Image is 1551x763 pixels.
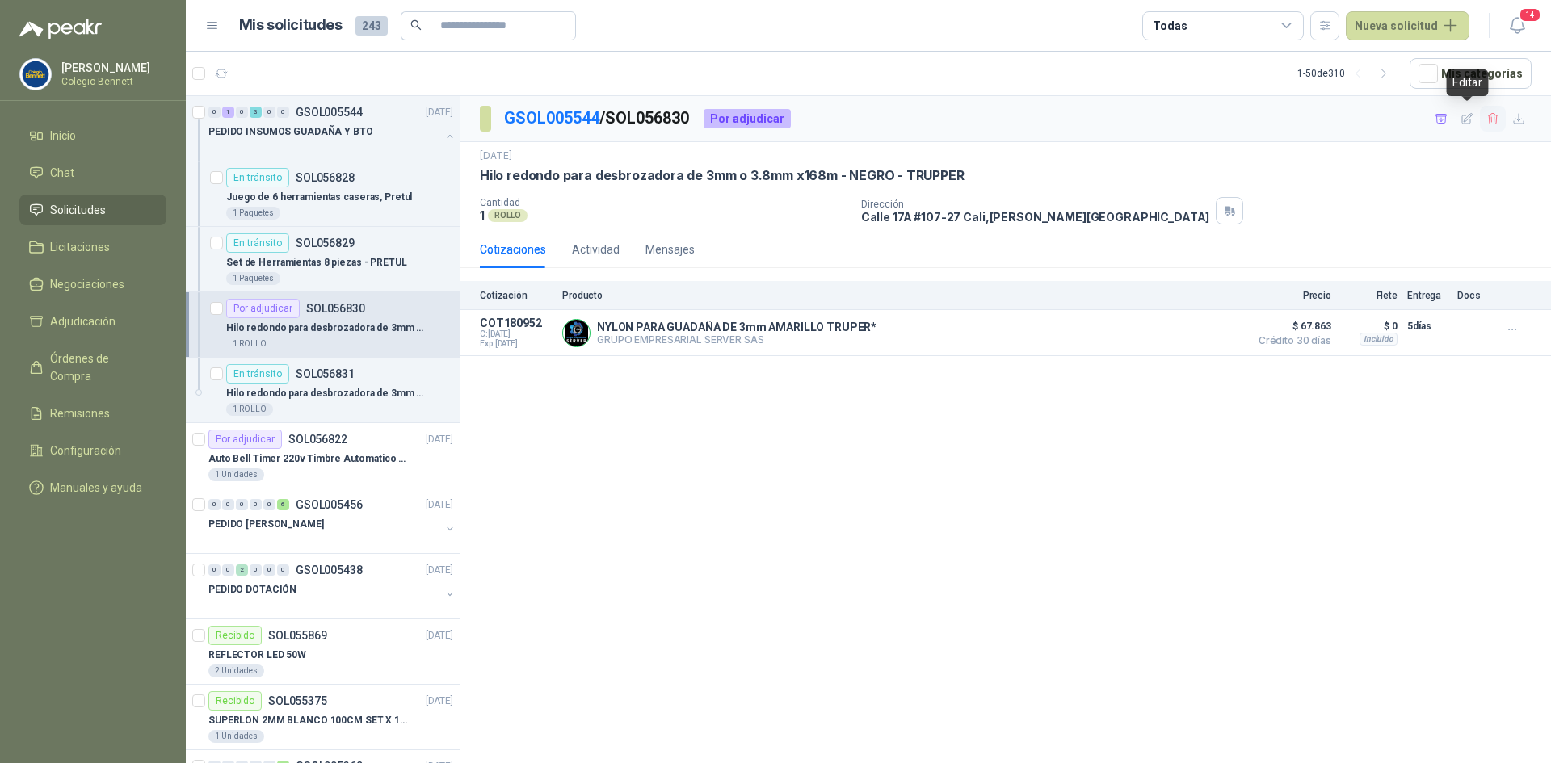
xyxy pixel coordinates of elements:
img: Company Logo [20,59,51,90]
div: Mensajes [645,241,695,258]
a: Licitaciones [19,232,166,262]
img: Logo peakr [19,19,102,39]
p: SUPERLON 2MM BLANCO 100CM SET X 150 METROS [208,713,410,728]
div: ROLLO [488,209,528,222]
a: Inicio [19,120,166,151]
div: 2 Unidades [208,664,264,677]
p: Hilo redondo para desbrozadora de 3mm o 3.8mm x168m - NEGRO - TRUPPER [226,321,427,336]
span: 243 [355,16,388,36]
p: GRUPO EMPRESARIAL SERVER SAS [597,333,876,346]
a: Chat [19,157,166,188]
p: 1 [480,208,485,222]
p: Precio [1250,290,1331,301]
p: Docs [1457,290,1490,301]
p: Auto Bell Timer 220v Timbre Automatico Para Colegios, Indust [208,451,410,467]
p: SOL056830 [306,303,365,314]
a: Por adjudicarSOL056830Hilo redondo para desbrozadora de 3mm o 3.8mm x168m - NEGRO - TRUPPER1 ROLLO [186,292,460,358]
div: 0 [208,564,221,576]
div: Recibido [208,626,262,645]
span: Crédito 30 días [1250,336,1331,346]
p: Set de Herramientas 8 piezas - PRETUL [226,255,407,270]
p: Calle 17A #107-27 Cali , [PERSON_NAME][GEOGRAPHIC_DATA] [861,210,1210,224]
a: Remisiones [19,398,166,429]
span: Configuración [50,442,121,459]
div: Incluido [1360,333,1398,346]
p: Producto [562,290,1241,301]
p: COT180952 [480,317,553,329]
span: Remisiones [50,405,110,422]
a: 0 0 0 0 0 6 GSOL005456[DATE] PEDIDO [PERSON_NAME] [208,495,456,547]
div: 1 - 50 de 310 [1297,61,1397,86]
p: SOL056831 [296,368,355,379]
div: 1 ROLLO [226,337,273,350]
div: 1 Paquetes [226,272,280,285]
div: 0 [277,564,289,576]
a: En tránsitoSOL056831Hilo redondo para desbrozadora de 3mm o 3.8mm x168m - NEGRO - BELLOTA1 ROLLO [186,358,460,423]
p: Flete [1341,290,1398,301]
div: En tránsito [226,364,289,384]
p: [DATE] [426,497,453,513]
span: 14 [1519,7,1541,23]
p: GSOL005544 [296,107,363,118]
span: C: [DATE] [480,329,553,339]
a: GSOL005544 [504,108,599,128]
button: 14 [1503,11,1532,40]
p: GSOL005456 [296,499,363,510]
p: PEDIDO DOTACIÓN [208,582,296,597]
p: Cantidad [480,197,848,208]
p: Juego de 6 herramientas caseras, Pretul [226,190,412,205]
p: Colegio Bennett [61,77,162,86]
span: Órdenes de Compra [50,350,151,385]
div: 0 [263,564,275,576]
div: 2 [236,564,248,576]
p: / SOL056830 [504,106,691,131]
p: [DATE] [426,432,453,447]
p: [DATE] [426,563,453,578]
p: $ 0 [1341,317,1398,336]
p: SOL055869 [268,630,327,641]
button: Nueva solicitud [1346,11,1469,40]
div: 0 [263,107,275,118]
div: 0 [222,564,234,576]
div: 1 Unidades [208,468,264,481]
span: Solicitudes [50,201,106,219]
a: 0 1 0 3 0 0 GSOL005544[DATE] PEDIDO INSUMOS GUADAÑA Y BTO [208,103,456,154]
a: RecibidoSOL055375[DATE] SUPERLON 2MM BLANCO 100CM SET X 150 METROS1 Unidades [186,685,460,750]
div: 3 [250,107,262,118]
p: PEDIDO [PERSON_NAME] [208,517,324,532]
button: Mís categorías [1410,58,1532,89]
p: Dirección [861,199,1210,210]
div: 1 ROLLO [226,403,273,416]
p: Hilo redondo para desbrozadora de 3mm o 3.8mm x168m - NEGRO - BELLOTA [226,386,427,401]
span: Exp: [DATE] [480,339,553,349]
p: [DATE] [480,149,512,164]
a: Negociaciones [19,269,166,300]
p: 5 días [1407,317,1448,336]
span: Adjudicación [50,312,116,330]
a: Configuración [19,435,166,466]
div: Editar [1446,69,1489,96]
div: Todas [1153,17,1187,35]
div: 0 [277,107,289,118]
div: Por adjudicar [226,299,300,318]
div: En tránsito [226,233,289,253]
p: [DATE] [426,694,453,709]
a: Adjudicación [19,306,166,337]
p: [DATE] [426,628,453,644]
span: Inicio [50,127,76,145]
div: 0 [208,499,221,510]
span: Licitaciones [50,238,110,256]
p: REFLECTOR LED 50W [208,648,306,663]
p: Hilo redondo para desbrozadora de 3mm o 3.8mm x168m - NEGRO - TRUPPER [480,167,965,184]
a: Órdenes de Compra [19,343,166,392]
p: [DATE] [426,105,453,120]
p: SOL056822 [288,434,347,445]
span: search [410,19,422,31]
p: NYLON PARA GUADAÑA DE 3mm AMARILLO TRUPER* [597,321,876,333]
div: 0 [263,499,275,510]
div: 1 Unidades [208,730,264,743]
div: Por adjudicar [704,109,791,128]
p: Cotización [480,290,553,301]
a: RecibidoSOL055869[DATE] REFLECTOR LED 50W2 Unidades [186,619,460,685]
p: [PERSON_NAME] [61,62,162,73]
